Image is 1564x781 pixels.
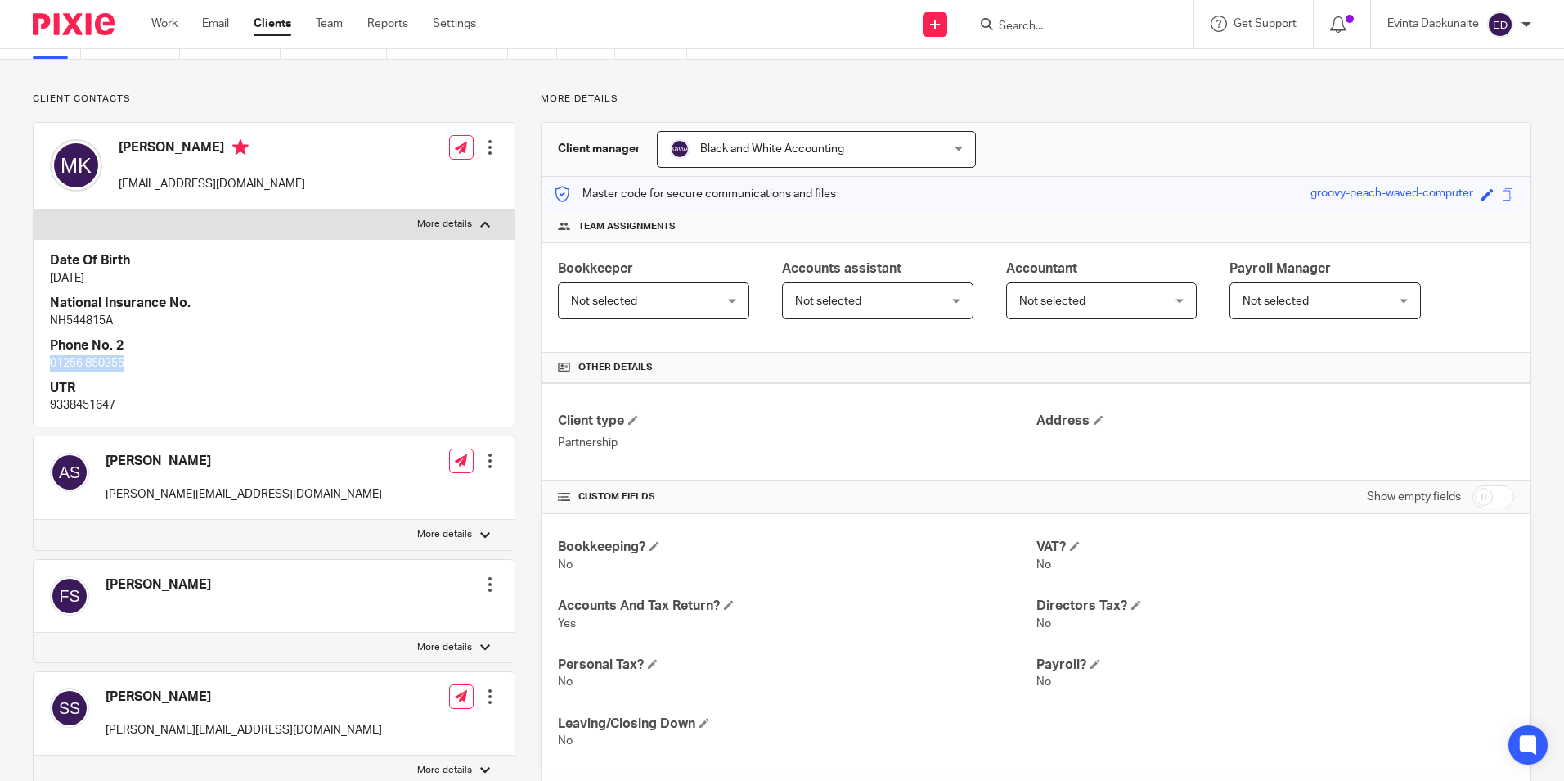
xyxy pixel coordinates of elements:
[1036,559,1051,571] span: No
[558,559,573,571] span: No
[417,764,472,777] p: More details
[670,139,690,159] img: svg%3E
[1006,262,1077,275] span: Accountant
[1019,296,1085,307] span: Not selected
[554,186,836,202] p: Master code for secure communications and files
[1367,489,1461,505] label: Show empty fields
[558,490,1036,503] h4: CUSTOM FIELDS
[558,539,1036,556] h4: Bookkeeping?
[558,618,576,630] span: Yes
[558,657,1036,674] h4: Personal Tax?
[1036,657,1514,674] h4: Payroll?
[1036,539,1514,556] h4: VAT?
[558,141,640,157] h3: Client manager
[571,296,637,307] span: Not selected
[558,676,573,688] span: No
[50,355,498,372] p: 01256 850355
[119,176,305,192] p: [EMAIL_ADDRESS][DOMAIN_NAME]
[700,143,844,155] span: Black and White Accounting
[795,296,861,307] span: Not selected
[1487,11,1513,38] img: svg%3E
[1387,16,1479,32] p: Evinta Dapkunaite
[50,397,498,413] p: 9338451647
[433,16,476,32] a: Settings
[367,16,408,32] a: Reports
[50,576,89,616] img: svg%3E
[417,218,472,231] p: More details
[1036,598,1514,615] h4: Directors Tax?
[33,93,515,106] p: Client contacts
[119,139,305,160] h4: [PERSON_NAME]
[50,252,498,269] h4: Date Of Birth
[558,435,1036,451] p: Partnership
[1036,618,1051,630] span: No
[1243,296,1309,307] span: Not selected
[106,688,382,706] h4: [PERSON_NAME]
[50,453,89,492] img: svg%3E
[254,16,291,32] a: Clients
[50,380,498,397] h4: UTR
[1036,413,1514,430] h4: Address
[106,486,382,503] p: [PERSON_NAME][EMAIL_ADDRESS][DOMAIN_NAME]
[50,270,498,287] p: [DATE]
[1234,18,1297,29] span: Get Support
[558,262,633,275] span: Bookkeeper
[50,337,498,354] h4: Phone No. 2
[541,93,1531,106] p: More details
[1229,262,1331,275] span: Payroll Manager
[316,16,343,32] a: Team
[558,413,1036,430] h4: Client type
[50,139,102,192] img: svg%3E
[558,716,1036,733] h4: Leaving/Closing Down
[558,735,573,747] span: No
[232,139,249,156] i: Primary
[151,16,178,32] a: Work
[106,453,382,470] h4: [PERSON_NAME]
[33,13,115,35] img: Pixie
[997,20,1144,34] input: Search
[50,688,89,728] img: svg%3E
[1036,676,1051,688] span: No
[558,598,1036,615] h4: Accounts And Tax Return?
[417,528,472,541] p: More details
[50,313,498,329] p: NH544815A
[106,722,382,738] p: [PERSON_NAME][EMAIL_ADDRESS][DOMAIN_NAME]
[417,641,472,654] p: More details
[1310,185,1473,204] div: groovy-peach-waved-computer
[578,220,676,233] span: Team assignments
[782,262,901,275] span: Accounts assistant
[106,576,211,594] h4: [PERSON_NAME]
[578,361,653,374] span: Other details
[50,295,498,312] h4: National Insurance No.
[202,16,229,32] a: Email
